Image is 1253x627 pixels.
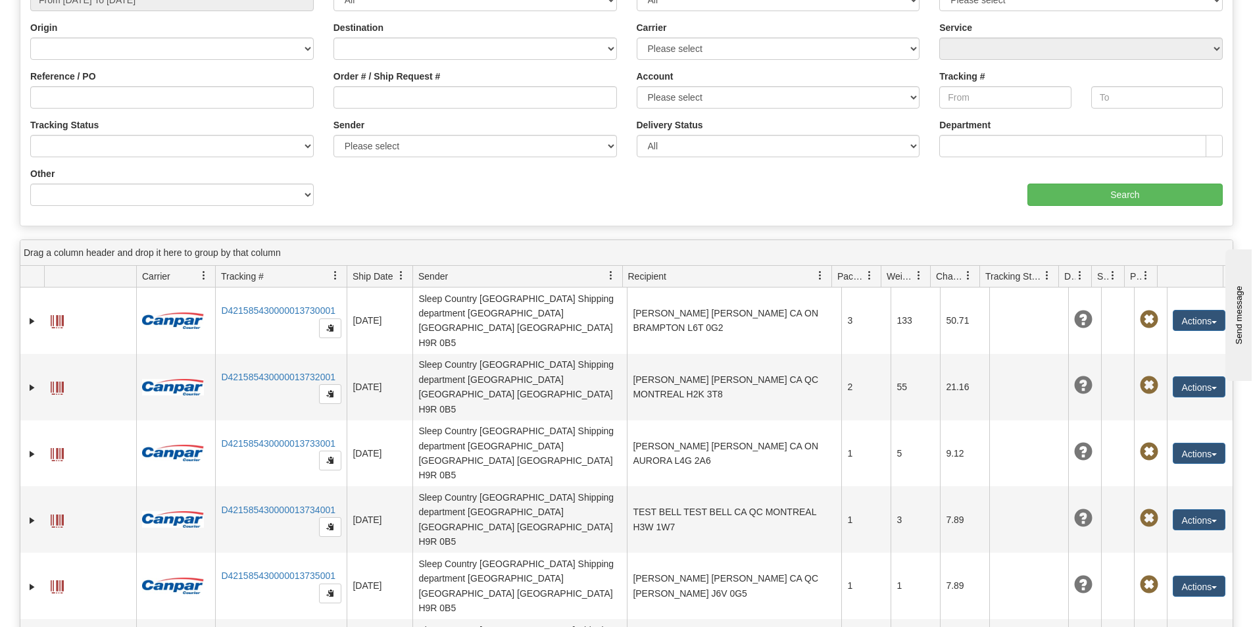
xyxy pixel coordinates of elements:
[908,264,930,287] a: Weight filter column settings
[347,288,412,354] td: [DATE]
[1074,509,1093,528] span: Unknown
[841,420,891,487] td: 1
[1097,270,1108,283] span: Shipment Issues
[221,505,335,515] a: D421585430000013734001
[627,420,841,487] td: [PERSON_NAME] [PERSON_NAME] CA ON AURORA L4G 2A6
[627,354,841,420] td: [PERSON_NAME] [PERSON_NAME] CA QC MONTREAL H2K 3T8
[841,486,891,553] td: 1
[221,438,335,449] a: D421585430000013733001
[1173,576,1225,597] button: Actions
[841,553,891,619] td: 1
[1140,443,1158,461] span: Pickup Not Assigned
[26,580,39,593] a: Expand
[841,288,891,354] td: 3
[1027,184,1223,206] input: Search
[221,570,335,581] a: D421585430000013735001
[221,305,335,316] a: D421585430000013730001
[891,288,940,354] td: 133
[390,264,412,287] a: Ship Date filter column settings
[347,354,412,420] td: [DATE]
[142,445,204,461] img: 14 - Canpar
[891,486,940,553] td: 3
[1140,376,1158,395] span: Pickup Not Assigned
[142,313,204,329] img: 14 - Canpar
[347,553,412,619] td: [DATE]
[412,354,627,420] td: Sleep Country [GEOGRAPHIC_DATA] Shipping department [GEOGRAPHIC_DATA] [GEOGRAPHIC_DATA] [GEOGRAPH...
[26,381,39,394] a: Expand
[1036,264,1058,287] a: Tracking Status filter column settings
[1064,270,1075,283] span: Delivery Status
[627,553,841,619] td: [PERSON_NAME] [PERSON_NAME] CA QC [PERSON_NAME] J6V 0G5
[51,509,64,530] a: Label
[30,21,57,34] label: Origin
[1074,311,1093,329] span: Unknown
[1140,509,1158,528] span: Pickup Not Assigned
[858,264,881,287] a: Packages filter column settings
[940,420,989,487] td: 9.12
[1140,576,1158,594] span: Pickup Not Assigned
[1069,264,1091,287] a: Delivery Status filter column settings
[891,420,940,487] td: 5
[1173,509,1225,530] button: Actions
[412,288,627,354] td: Sleep Country [GEOGRAPHIC_DATA] Shipping department [GEOGRAPHIC_DATA] [GEOGRAPHIC_DATA] [GEOGRAPH...
[347,486,412,553] td: [DATE]
[30,118,99,132] label: Tracking Status
[1091,86,1223,109] input: To
[940,354,989,420] td: 21.16
[637,21,667,34] label: Carrier
[627,288,841,354] td: [PERSON_NAME] [PERSON_NAME] CA ON BRAMPTON L6T 0G2
[51,442,64,463] a: Label
[1074,576,1093,594] span: Unknown
[51,574,64,595] a: Label
[319,318,341,338] button: Copy to clipboard
[985,270,1043,283] span: Tracking Status
[142,379,204,395] img: 14 - Canpar
[637,70,674,83] label: Account
[887,270,914,283] span: Weight
[319,584,341,603] button: Copy to clipboard
[324,264,347,287] a: Tracking # filter column settings
[891,354,940,420] td: 55
[412,420,627,487] td: Sleep Country [GEOGRAPHIC_DATA] Shipping department [GEOGRAPHIC_DATA] [GEOGRAPHIC_DATA] [GEOGRAPH...
[891,553,940,619] td: 1
[1102,264,1124,287] a: Shipment Issues filter column settings
[637,118,703,132] label: Delivery Status
[51,376,64,397] a: Label
[221,372,335,382] a: D421585430000013732001
[193,264,215,287] a: Carrier filter column settings
[1074,376,1093,395] span: Unknown
[412,553,627,619] td: Sleep Country [GEOGRAPHIC_DATA] Shipping department [GEOGRAPHIC_DATA] [GEOGRAPHIC_DATA] [GEOGRAPH...
[939,118,991,132] label: Department
[30,167,55,180] label: Other
[319,384,341,404] button: Copy to clipboard
[940,288,989,354] td: 50.71
[628,270,666,283] span: Recipient
[939,21,972,34] label: Service
[936,270,964,283] span: Charge
[333,21,383,34] label: Destination
[837,270,865,283] span: Packages
[142,270,170,283] span: Carrier
[1140,311,1158,329] span: Pickup Not Assigned
[412,486,627,553] td: Sleep Country [GEOGRAPHIC_DATA] Shipping department [GEOGRAPHIC_DATA] [GEOGRAPHIC_DATA] [GEOGRAPH...
[319,451,341,470] button: Copy to clipboard
[939,86,1071,109] input: From
[10,11,122,21] div: Send message
[26,314,39,328] a: Expand
[939,70,985,83] label: Tracking #
[627,486,841,553] td: TEST BELL TEST BELL CA QC MONTREAL H3W 1W7
[1074,443,1093,461] span: Unknown
[1173,376,1225,397] button: Actions
[841,354,891,420] td: 2
[1173,443,1225,464] button: Actions
[940,486,989,553] td: 7.89
[142,578,204,594] img: 14 - Canpar
[418,270,448,283] span: Sender
[809,264,831,287] a: Recipient filter column settings
[333,70,441,83] label: Order # / Ship Request #
[1135,264,1157,287] a: Pickup Status filter column settings
[957,264,979,287] a: Charge filter column settings
[30,70,96,83] label: Reference / PO
[20,240,1233,266] div: grid grouping header
[940,553,989,619] td: 7.89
